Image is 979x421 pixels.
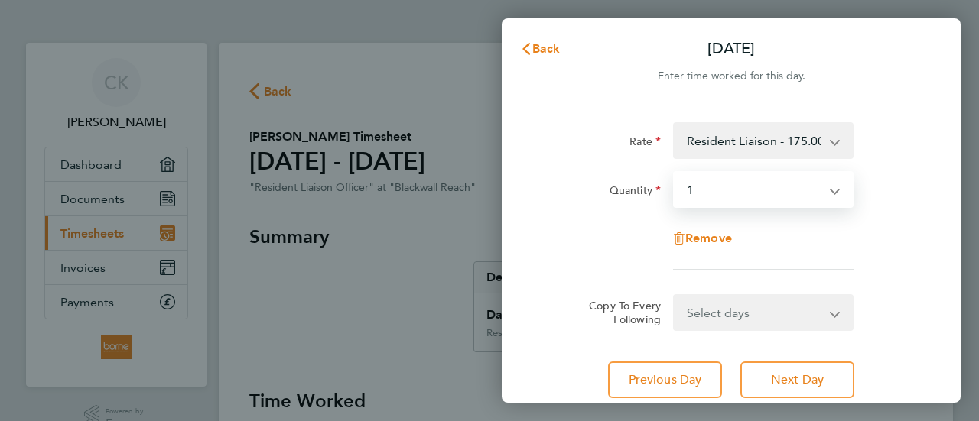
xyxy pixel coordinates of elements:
[685,231,732,245] span: Remove
[505,34,576,64] button: Back
[629,134,661,153] label: Rate
[502,67,961,86] div: Enter time worked for this day.
[629,372,702,387] span: Previous Day
[771,372,824,387] span: Next Day
[532,41,561,56] span: Back
[740,361,854,398] button: Next Day
[707,38,755,60] p: [DATE]
[608,361,722,398] button: Previous Day
[610,183,661,202] label: Quantity
[673,232,732,245] button: Remove
[577,299,661,326] label: Copy To Every Following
